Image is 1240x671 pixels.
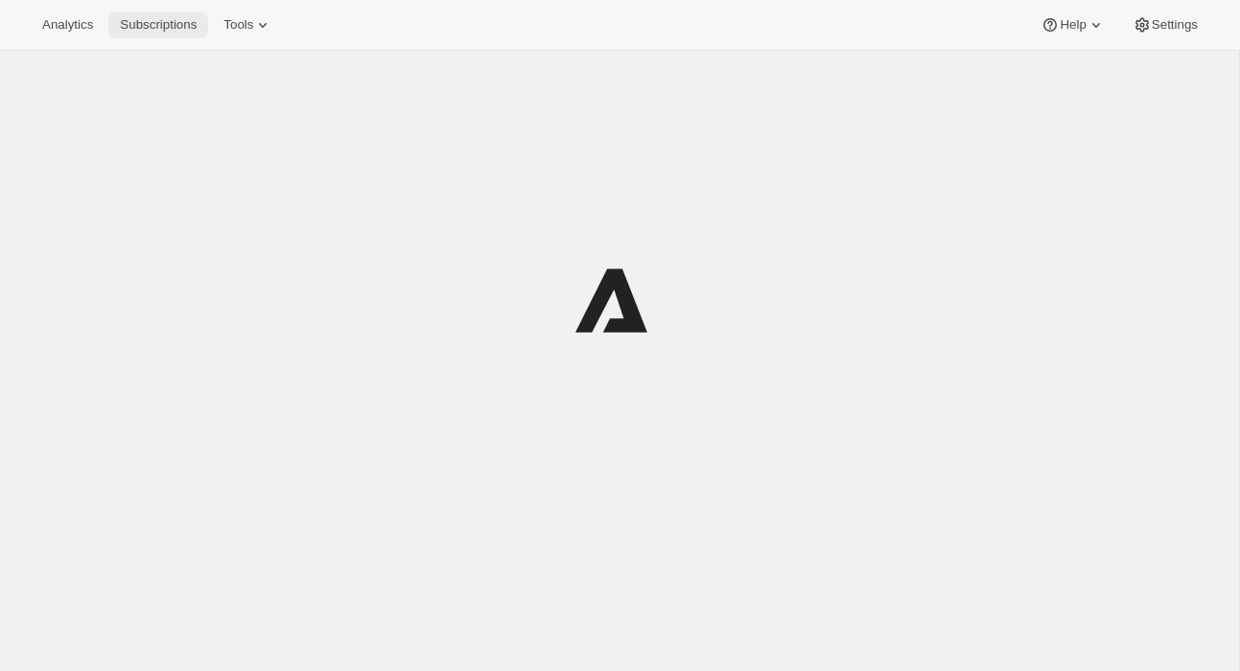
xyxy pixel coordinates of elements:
[1121,12,1209,38] button: Settings
[212,12,284,38] button: Tools
[1060,17,1086,33] span: Help
[1029,12,1116,38] button: Help
[1152,17,1198,33] span: Settings
[120,17,197,33] span: Subscriptions
[108,12,208,38] button: Subscriptions
[31,12,105,38] button: Analytics
[223,17,253,33] span: Tools
[42,17,93,33] span: Analytics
